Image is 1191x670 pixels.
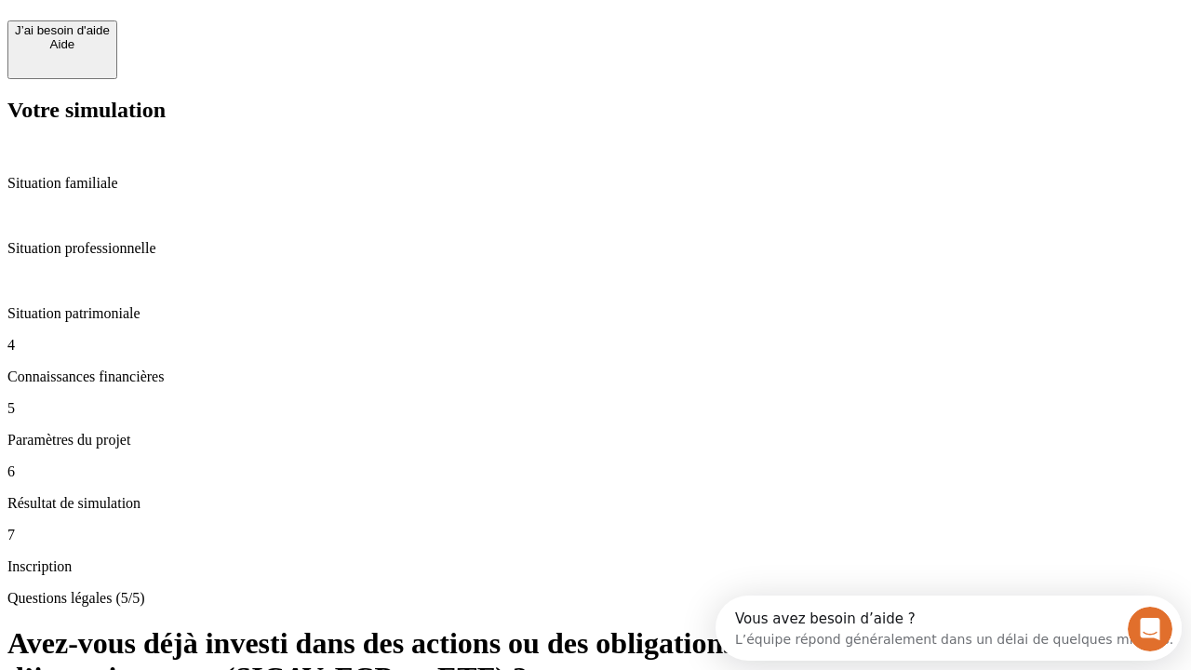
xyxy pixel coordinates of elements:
[7,337,1184,354] p: 4
[1128,607,1172,651] iframe: Intercom live chat
[7,20,117,79] button: J’ai besoin d'aideAide
[20,31,458,50] div: L’équipe répond généralement dans un délai de quelques minutes.
[7,432,1184,449] p: Paramètres du projet
[716,596,1182,661] iframe: Intercom live chat discovery launcher
[7,7,513,59] div: Ouvrir le Messenger Intercom
[7,495,1184,512] p: Résultat de simulation
[7,463,1184,480] p: 6
[15,23,110,37] div: J’ai besoin d'aide
[7,400,1184,417] p: 5
[7,175,1184,192] p: Situation familiale
[20,16,458,31] div: Vous avez besoin d’aide ?
[7,240,1184,257] p: Situation professionnelle
[7,305,1184,322] p: Situation patrimoniale
[7,527,1184,543] p: 7
[7,590,1184,607] p: Questions légales (5/5)
[7,98,1184,123] h2: Votre simulation
[7,558,1184,575] p: Inscription
[15,37,110,51] div: Aide
[7,368,1184,385] p: Connaissances financières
